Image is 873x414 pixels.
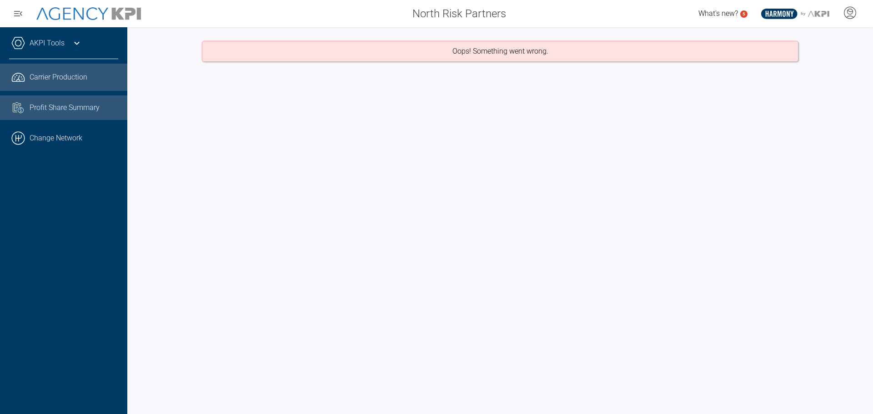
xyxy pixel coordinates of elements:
text: 5 [743,11,745,16]
span: Carrier Production [30,72,87,83]
p: Oops! Something went wrong. [452,46,548,57]
span: Profit Share Summary [30,102,100,113]
a: 5 [740,10,748,18]
a: AKPI Tools [30,38,65,49]
span: What's new? [698,9,738,18]
img: AgencyKPI [36,7,141,20]
span: North Risk Partners [412,5,506,22]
